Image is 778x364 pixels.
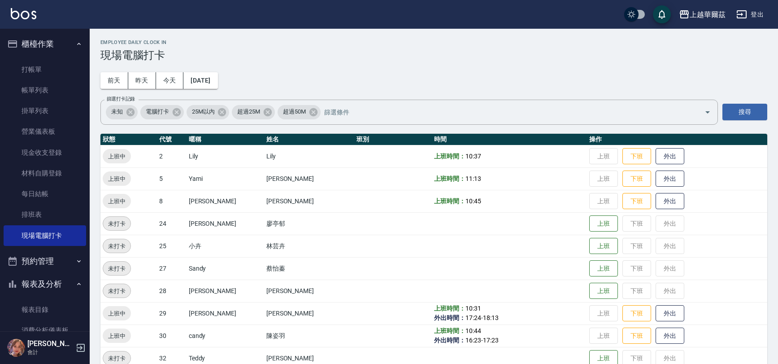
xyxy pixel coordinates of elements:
[4,101,86,121] a: 掛單列表
[465,197,481,205] span: 10:45
[140,105,184,119] div: 電腦打卡
[483,337,499,344] span: 17:23
[264,167,354,190] td: [PERSON_NAME]
[103,286,130,296] span: 未打卡
[434,153,465,160] b: 上班時間：
[4,250,86,273] button: 預約管理
[156,72,184,89] button: 今天
[157,167,187,190] td: 5
[100,72,128,89] button: 前天
[278,107,311,116] span: 超過50M
[157,280,187,302] td: 28
[4,184,86,204] a: 每日結帳
[4,121,86,142] a: 營業儀表板
[157,212,187,235] td: 24
[100,134,157,145] th: 狀態
[434,197,465,205] b: 上班時間：
[4,299,86,320] a: 報表目錄
[103,219,130,228] span: 未打卡
[722,104,767,120] button: 搜尋
[103,174,131,184] span: 上班中
[4,320,86,341] a: 消費分析儀表板
[622,328,651,344] button: 下班
[140,107,174,116] span: 電腦打卡
[187,302,264,325] td: [PERSON_NAME]
[434,337,465,344] b: 外出時間：
[103,331,131,341] span: 上班中
[100,49,767,61] h3: 現場電腦打卡
[264,280,354,302] td: [PERSON_NAME]
[322,104,689,120] input: 篩選條件
[100,39,767,45] h2: Employee Daily Clock In
[128,72,156,89] button: 昨天
[187,257,264,280] td: Sandy
[656,305,684,322] button: 外出
[157,325,187,347] td: 30
[264,134,354,145] th: 姓名
[622,171,651,187] button: 下班
[103,152,131,161] span: 上班中
[278,105,321,119] div: 超過50M
[432,325,587,347] td: -
[187,105,230,119] div: 25M以內
[675,5,729,24] button: 上越華爾茲
[187,107,220,116] span: 25M以內
[187,212,264,235] td: [PERSON_NAME]
[264,190,354,212] td: [PERSON_NAME]
[187,280,264,302] td: [PERSON_NAME]
[434,305,465,312] b: 上班時間：
[465,337,481,344] span: 16:23
[465,327,481,334] span: 10:44
[232,105,275,119] div: 超過25M
[157,190,187,212] td: 8
[187,325,264,347] td: candy
[690,9,726,20] div: 上越華爾茲
[653,5,671,23] button: save
[27,348,73,356] p: 會計
[432,302,587,325] td: -
[656,193,684,210] button: 外出
[157,134,187,145] th: 代號
[465,153,481,160] span: 10:37
[7,339,25,357] img: Person
[183,72,217,89] button: [DATE]
[106,105,138,119] div: 未知
[27,339,73,348] h5: [PERSON_NAME]
[4,272,86,296] button: 報表及分析
[264,212,354,235] td: 廖亭郁
[187,167,264,190] td: Yami
[264,302,354,325] td: [PERSON_NAME]
[187,145,264,167] td: Lily
[4,225,86,246] a: 現場電腦打卡
[4,80,86,101] a: 帳單列表
[264,257,354,280] td: 蔡怡蓁
[157,145,187,167] td: 2
[187,235,264,257] td: 小卉
[157,257,187,280] td: 27
[434,175,465,182] b: 上班時間：
[434,327,465,334] b: 上班時間：
[465,175,481,182] span: 11:13
[4,142,86,163] a: 現金收支登錄
[656,328,684,344] button: 外出
[587,134,767,145] th: 操作
[589,215,618,232] button: 上班
[103,197,131,206] span: 上班中
[589,283,618,299] button: 上班
[107,96,135,102] label: 篩選打卡記錄
[733,6,767,23] button: 登出
[4,59,86,80] a: 打帳單
[434,314,465,321] b: 外出時間：
[157,235,187,257] td: 25
[103,309,131,318] span: 上班中
[622,305,651,322] button: 下班
[4,204,86,225] a: 排班表
[622,148,651,165] button: 下班
[103,241,130,251] span: 未打卡
[187,190,264,212] td: [PERSON_NAME]
[354,134,432,145] th: 班別
[589,238,618,254] button: 上班
[622,193,651,210] button: 下班
[4,163,86,184] a: 材料自購登錄
[4,32,86,56] button: 櫃檯作業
